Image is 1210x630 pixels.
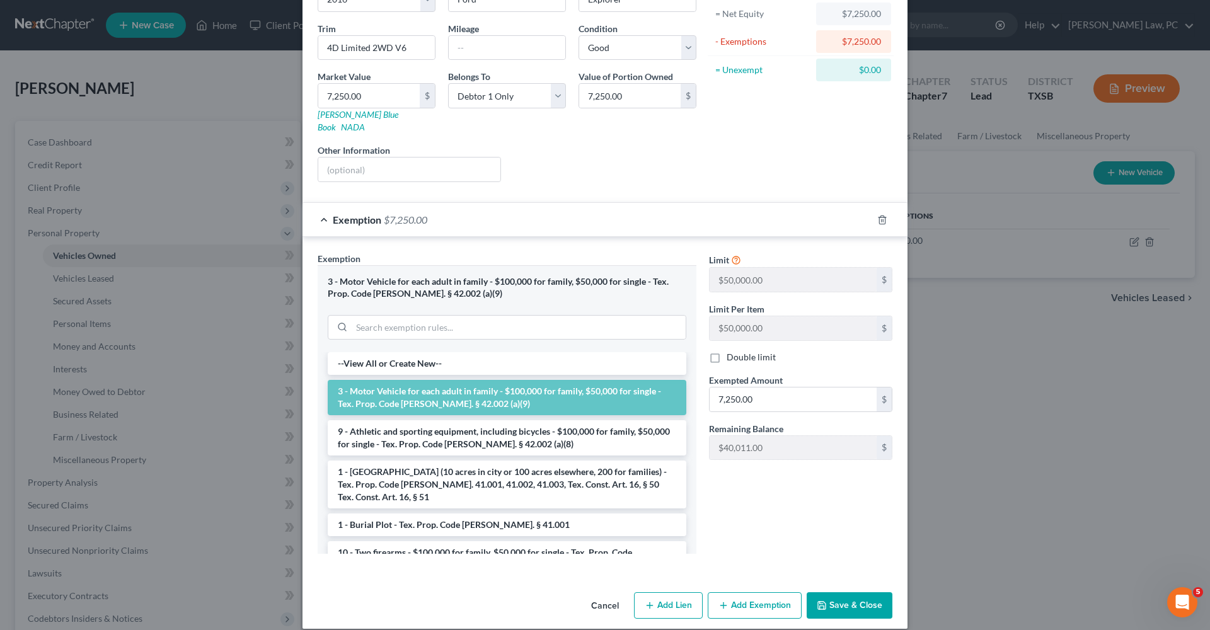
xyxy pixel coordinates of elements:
span: Exemption [333,214,381,226]
button: Add Exemption [708,592,802,619]
li: 9 - Athletic and sporting equipment, including bicycles - $100,000 for family, $50,000 for single... [328,420,686,455]
div: - Exemptions [715,35,810,48]
input: -- [710,436,877,460]
input: 0.00 [318,84,420,108]
li: 10 - Two firearms - $100,000 for family, $50,000 for single - Tex. Prop. Code [PERSON_NAME]. § 42... [328,541,686,576]
label: Mileage [448,22,479,35]
div: $0.00 [826,64,881,76]
span: Belongs To [448,71,490,82]
li: 1 - [GEOGRAPHIC_DATA] (10 acres in city or 100 acres elsewhere, 200 for families) - Tex. Prop. Co... [328,461,686,508]
button: Cancel [581,593,629,619]
span: Exempted Amount [709,375,783,386]
input: 0.00 [710,387,877,411]
div: $ [877,316,892,340]
div: $7,250.00 [826,35,881,48]
div: $ [681,84,696,108]
input: ex. LS, LT, etc [318,36,435,60]
button: Add Lien [634,592,703,619]
li: --View All or Create New-- [328,352,686,375]
button: Save & Close [807,592,892,619]
label: Other Information [318,144,390,157]
input: -- [710,268,877,292]
label: Trim [318,22,336,35]
label: Double limit [727,351,776,364]
input: 0.00 [579,84,681,108]
span: 5 [1193,587,1203,597]
li: 1 - Burial Plot - Tex. Prop. Code [PERSON_NAME]. § 41.001 [328,513,686,536]
iframe: Intercom live chat [1167,587,1197,617]
span: $7,250.00 [384,214,427,226]
div: $ [877,268,892,292]
label: Remaining Balance [709,422,783,435]
span: Limit [709,255,729,265]
input: -- [449,36,565,60]
li: 3 - Motor Vehicle for each adult in family - $100,000 for family, $50,000 for single - Tex. Prop.... [328,380,686,415]
div: $ [877,436,892,460]
div: $ [420,84,435,108]
div: $7,250.00 [826,8,881,20]
input: -- [710,316,877,340]
div: = Net Equity [715,8,810,20]
label: Limit Per Item [709,302,764,316]
input: (optional) [318,157,500,181]
a: NADA [341,122,365,132]
label: Value of Portion Owned [579,70,673,83]
label: Market Value [318,70,371,83]
span: Exemption [318,253,360,264]
div: = Unexempt [715,64,810,76]
div: $ [877,387,892,411]
label: Condition [579,22,618,35]
input: Search exemption rules... [352,316,686,340]
a: [PERSON_NAME] Blue Book [318,109,398,132]
div: 3 - Motor Vehicle for each adult in family - $100,000 for family, $50,000 for single - Tex. Prop.... [328,276,686,299]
